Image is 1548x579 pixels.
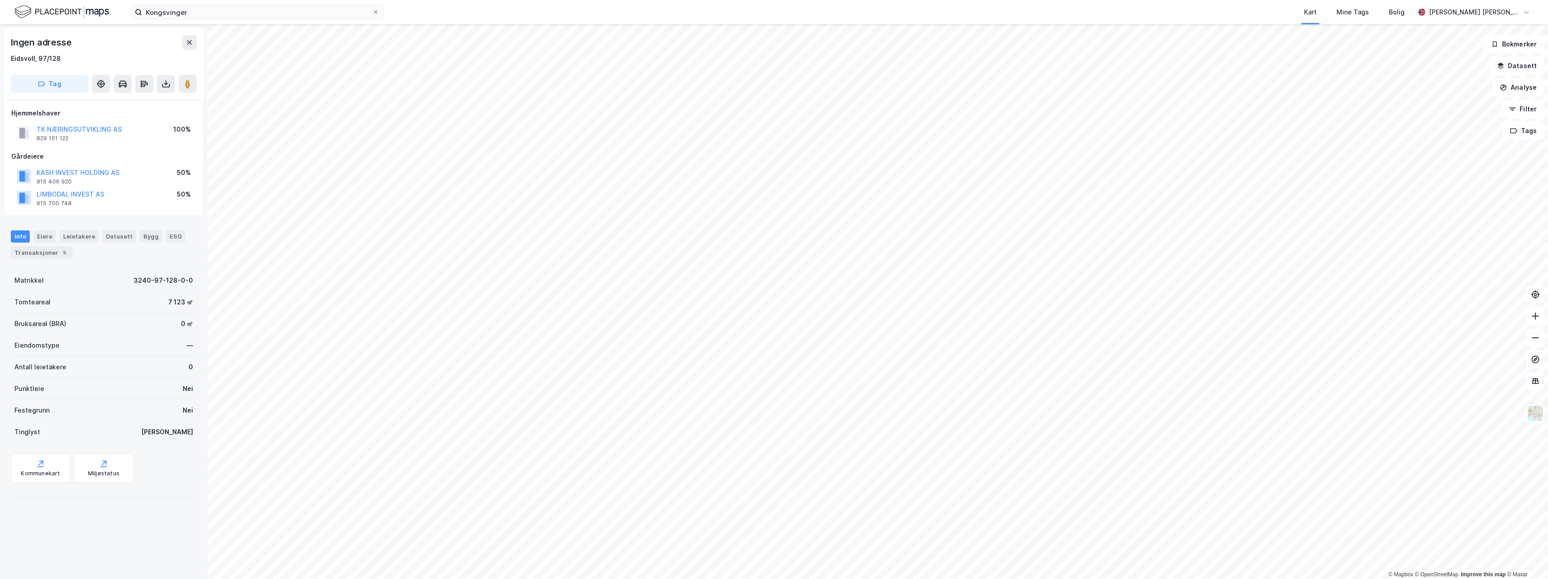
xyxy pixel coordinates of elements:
div: Nei [183,383,193,394]
div: Ingen adresse [11,35,73,50]
div: Gårdeiere [11,151,196,162]
button: Analyse [1492,78,1544,96]
div: Kontrollprogram for chat [1503,536,1548,579]
div: Tomteareal [14,297,51,308]
img: logo.f888ab2527a4732fd821a326f86c7f29.svg [14,4,109,20]
iframe: Chat Widget [1503,536,1548,579]
div: Eiendomstype [14,340,60,351]
button: Tag [11,75,88,93]
div: Leietakere [60,230,99,242]
div: Mine Tags [1336,7,1369,18]
div: Datasett [102,230,136,242]
div: 0 ㎡ [181,318,193,329]
div: Tinglyst [14,427,40,437]
div: Eidsvoll, 97/128 [11,53,61,64]
img: Z [1527,405,1544,422]
div: 50% [177,189,191,200]
div: Bruksareal (BRA) [14,318,66,329]
div: Miljøstatus [88,470,120,477]
div: [PERSON_NAME] [141,427,193,437]
input: Søk på adresse, matrikkel, gårdeiere, leietakere eller personer [142,5,372,19]
div: ESG [166,230,185,242]
div: 0 [189,362,193,372]
div: 829 101 122 [37,135,69,142]
div: Info [11,230,30,242]
div: Kommunekart [21,470,60,477]
div: 915 700 748 [37,200,72,207]
div: Punktleie [14,383,44,394]
div: Kart [1304,7,1317,18]
button: Tags [1502,122,1544,140]
button: Filter [1501,100,1544,118]
div: — [187,340,193,351]
a: Mapbox [1388,571,1413,578]
div: Hjemmelshaver [11,108,196,119]
div: Festegrunn [14,405,50,416]
div: [PERSON_NAME] [PERSON_NAME] [1429,7,1519,18]
div: 100% [173,124,191,135]
button: Datasett [1489,57,1544,75]
div: Transaksjoner [11,246,73,259]
button: Bokmerker [1483,35,1544,53]
div: Antall leietakere [14,362,66,372]
div: Eiere [33,230,56,242]
div: 7 123 ㎡ [168,297,193,308]
div: 5 [60,248,69,257]
div: Bolig [1389,7,1405,18]
div: Matrikkel [14,275,44,286]
a: Improve this map [1461,571,1506,578]
a: OpenStreetMap [1415,571,1459,578]
div: Bygg [140,230,162,242]
div: 915 406 920 [37,178,72,185]
div: 3240-97-128-0-0 [134,275,193,286]
div: Nei [183,405,193,416]
div: 50% [177,167,191,178]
